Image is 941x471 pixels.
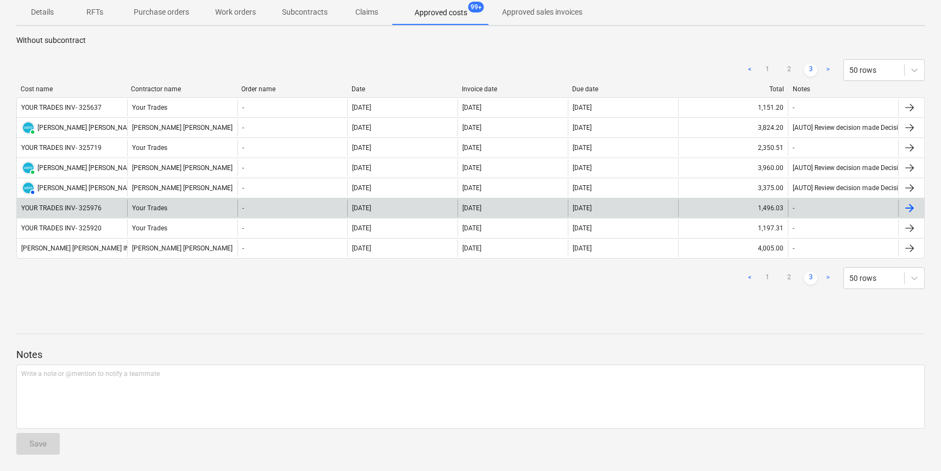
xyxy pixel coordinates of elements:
[572,85,674,93] div: Due date
[793,85,894,93] div: Notes
[242,104,244,111] div: -
[29,7,55,18] p: Details
[352,244,371,252] div: [DATE]
[242,184,244,192] div: -
[352,104,371,111] div: [DATE]
[462,124,481,131] div: [DATE]
[352,164,371,172] div: [DATE]
[242,124,244,131] div: -
[887,419,941,471] iframe: Chat Widget
[573,144,592,152] div: [DATE]
[37,184,165,192] div: [PERSON_NAME] [PERSON_NAME] INV- 100
[462,204,481,212] div: [DATE]
[127,199,237,217] div: Your Trades
[23,122,34,133] img: xero.svg
[678,99,788,116] div: 1,151.20
[21,85,122,93] div: Cost name
[678,199,788,217] div: 1,496.03
[127,139,237,156] div: Your Trades
[352,85,453,93] div: Date
[131,85,233,93] div: Contractor name
[678,240,788,257] div: 4,005.00
[573,204,592,212] div: [DATE]
[352,184,371,192] div: [DATE]
[782,272,795,285] a: Page 2
[761,64,774,77] a: Page 1
[502,7,582,18] p: Approved sales invoices
[23,162,34,173] img: xero.svg
[127,159,237,177] div: [PERSON_NAME] [PERSON_NAME]
[573,184,592,192] div: [DATE]
[678,119,788,136] div: 3,824.20
[352,204,371,212] div: [DATE]
[21,144,102,152] div: YOUR TRADES INV- 325719
[468,2,484,12] span: 99+
[793,144,794,152] div: -
[821,272,835,285] a: Next page
[134,7,189,18] p: Purchase orders
[793,224,794,232] div: -
[242,224,244,232] div: -
[678,139,788,156] div: 2,350.51
[678,159,788,177] div: 3,960.00
[804,64,817,77] a: Page 3 is your current page
[352,124,371,131] div: [DATE]
[573,104,592,111] div: [DATE]
[16,348,925,361] p: Notes
[793,104,794,111] div: -
[16,35,925,46] p: Without subcontract
[462,184,481,192] div: [DATE]
[743,64,756,77] a: Previous page
[821,64,835,77] a: Next page
[682,85,784,93] div: Total
[678,219,788,237] div: 1,197.31
[793,244,794,252] div: -
[352,144,371,152] div: [DATE]
[215,7,256,18] p: Work orders
[23,183,34,193] img: xero.svg
[21,244,149,252] div: [PERSON_NAME] [PERSON_NAME] INV- 101
[81,7,108,18] p: RFTs
[761,272,774,285] a: Page 1
[793,204,794,212] div: -
[21,224,102,232] div: YOUR TRADES INV- 325920
[21,181,35,195] div: Invoice has been synced with Xero and its status is currently AUTHORISED
[37,124,161,131] div: [PERSON_NAME] [PERSON_NAME] INV- 98
[21,204,102,212] div: YOUR TRADES INV- 325976
[241,85,343,93] div: Order name
[573,224,592,232] div: [DATE]
[462,144,481,152] div: [DATE]
[573,164,592,172] div: [DATE]
[242,144,244,152] div: -
[242,204,244,212] div: -
[462,244,481,252] div: [DATE]
[462,164,481,172] div: [DATE]
[127,240,237,257] div: [PERSON_NAME] [PERSON_NAME]
[21,104,102,111] div: YOUR TRADES INV- 325637
[462,85,563,93] div: Invoice date
[127,99,237,116] div: Your Trades
[282,7,328,18] p: Subcontracts
[782,64,795,77] a: Page 2
[37,164,161,172] div: [PERSON_NAME] [PERSON_NAME] INV- 99
[462,104,481,111] div: [DATE]
[127,119,237,136] div: [PERSON_NAME] [PERSON_NAME]
[573,124,592,131] div: [DATE]
[352,224,371,232] div: [DATE]
[415,7,467,18] p: Approved costs
[127,179,237,197] div: [PERSON_NAME] [PERSON_NAME]
[21,161,35,175] div: Invoice has been synced with Xero and its status is currently PAID
[127,219,237,237] div: Your Trades
[678,179,788,197] div: 3,375.00
[21,121,35,135] div: Invoice has been synced with Xero and its status is currently PAID
[354,7,380,18] p: Claims
[462,224,481,232] div: [DATE]
[242,164,244,172] div: -
[573,244,592,252] div: [DATE]
[804,272,817,285] a: Page 3 is your current page
[242,244,244,252] div: -
[743,272,756,285] a: Previous page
